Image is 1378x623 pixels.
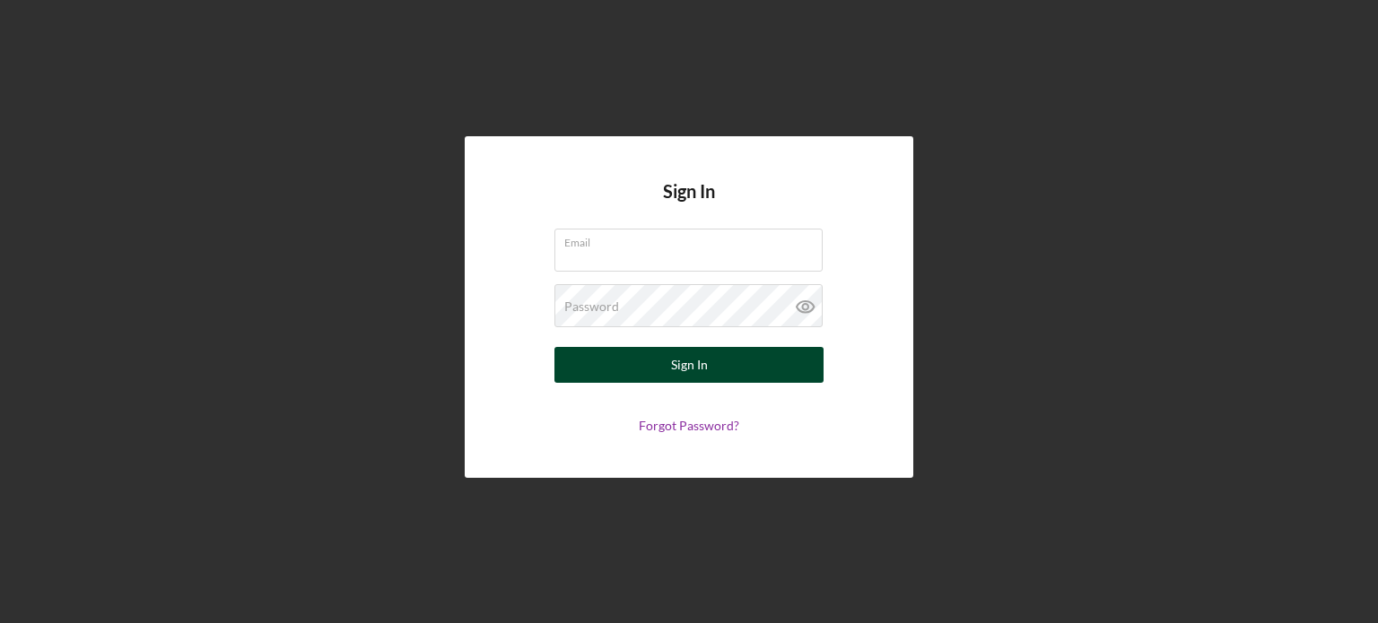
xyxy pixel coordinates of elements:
label: Email [564,229,823,249]
a: Forgot Password? [639,418,739,433]
h4: Sign In [663,181,715,229]
div: Sign In [671,347,708,383]
button: Sign In [554,347,824,383]
label: Password [564,299,619,314]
